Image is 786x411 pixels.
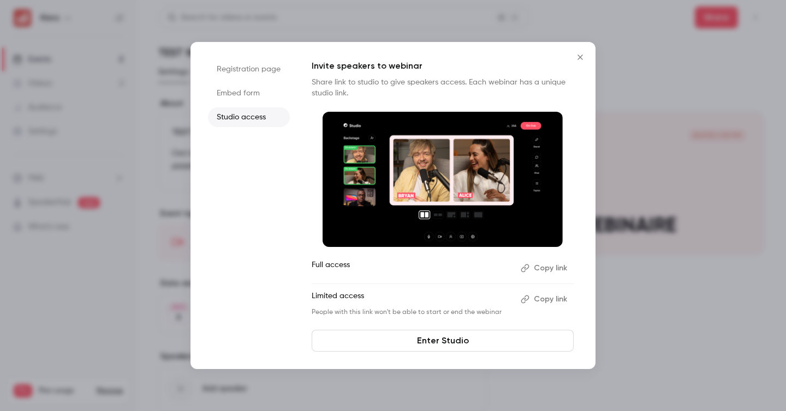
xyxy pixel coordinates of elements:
button: Copy link [516,259,574,277]
a: Enter Studio [312,330,574,352]
li: Studio access [208,107,290,127]
img: Invite speakers to webinar [323,112,563,247]
p: Share link to studio to give speakers access. Each webinar has a unique studio link. [312,77,574,99]
p: Limited access [312,291,512,308]
p: People with this link won't be able to start or end the webinar [312,308,512,317]
button: Close [569,46,591,68]
p: Invite speakers to webinar [312,59,574,72]
li: Embed form [208,83,290,103]
button: Copy link [516,291,574,308]
li: Registration page [208,59,290,79]
p: Full access [312,259,512,277]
